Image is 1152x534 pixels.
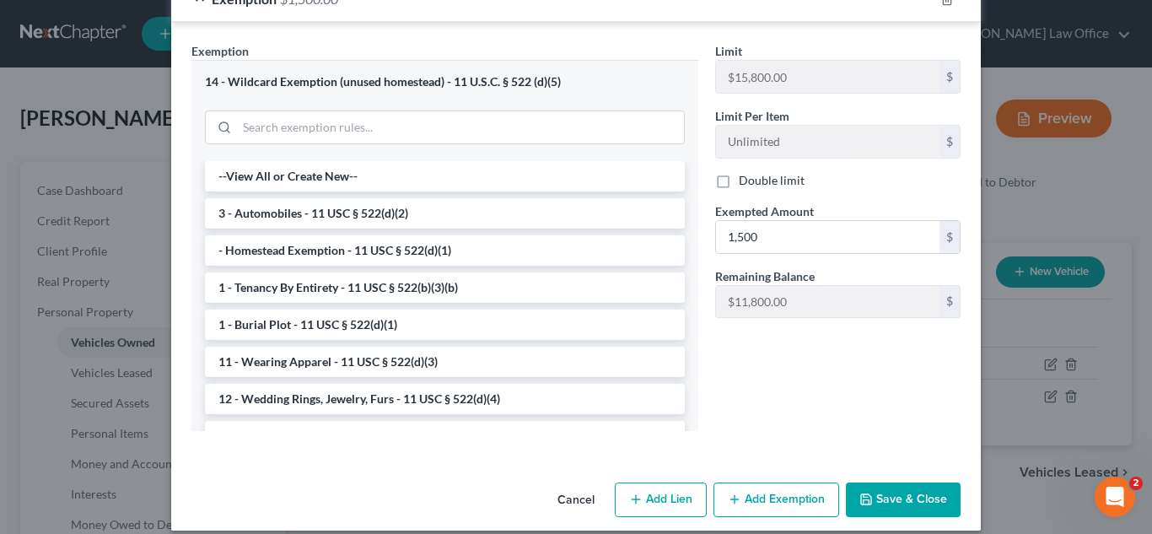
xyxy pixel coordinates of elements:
li: 11 - Wearing Apparel - 11 USC § 522(d)(3) [205,347,685,377]
li: 13 - Animals & Livestock - 11 USC § 522(d)(3) [205,421,685,451]
label: Remaining Balance [715,267,815,285]
div: $ [939,286,960,318]
li: - Homestead Exemption - 11 USC § 522(d)(1) [205,235,685,266]
input: -- [716,126,939,158]
div: $ [939,126,960,158]
iframe: Intercom live chat [1095,477,1135,517]
input: Search exemption rules... [237,111,684,143]
button: Add Exemption [713,483,839,518]
li: 12 - Wedding Rings, Jewelry, Furs - 11 USC § 522(d)(4) [205,384,685,414]
input: -- [716,286,939,318]
input: 0.00 [716,221,939,253]
label: Limit Per Item [715,107,789,125]
button: Add Lien [615,483,707,518]
div: $ [939,221,960,253]
span: Limit [715,44,742,58]
div: $ [939,61,960,93]
label: Double limit [739,172,805,189]
li: 3 - Automobiles - 11 USC § 522(d)(2) [205,198,685,229]
li: 1 - Burial Plot - 11 USC § 522(d)(1) [205,310,685,340]
button: Cancel [544,484,608,518]
input: -- [716,61,939,93]
li: --View All or Create New-- [205,161,685,191]
button: Save & Close [846,483,961,518]
div: 14 - Wildcard Exemption (unused homestead) - 11 U.S.C. § 522 (d)(5) [205,74,685,90]
span: Exemption [191,44,249,58]
span: 2 [1129,477,1143,490]
li: 1 - Tenancy By Entirety - 11 USC § 522(b)(3)(b) [205,272,685,303]
span: Exempted Amount [715,204,814,218]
